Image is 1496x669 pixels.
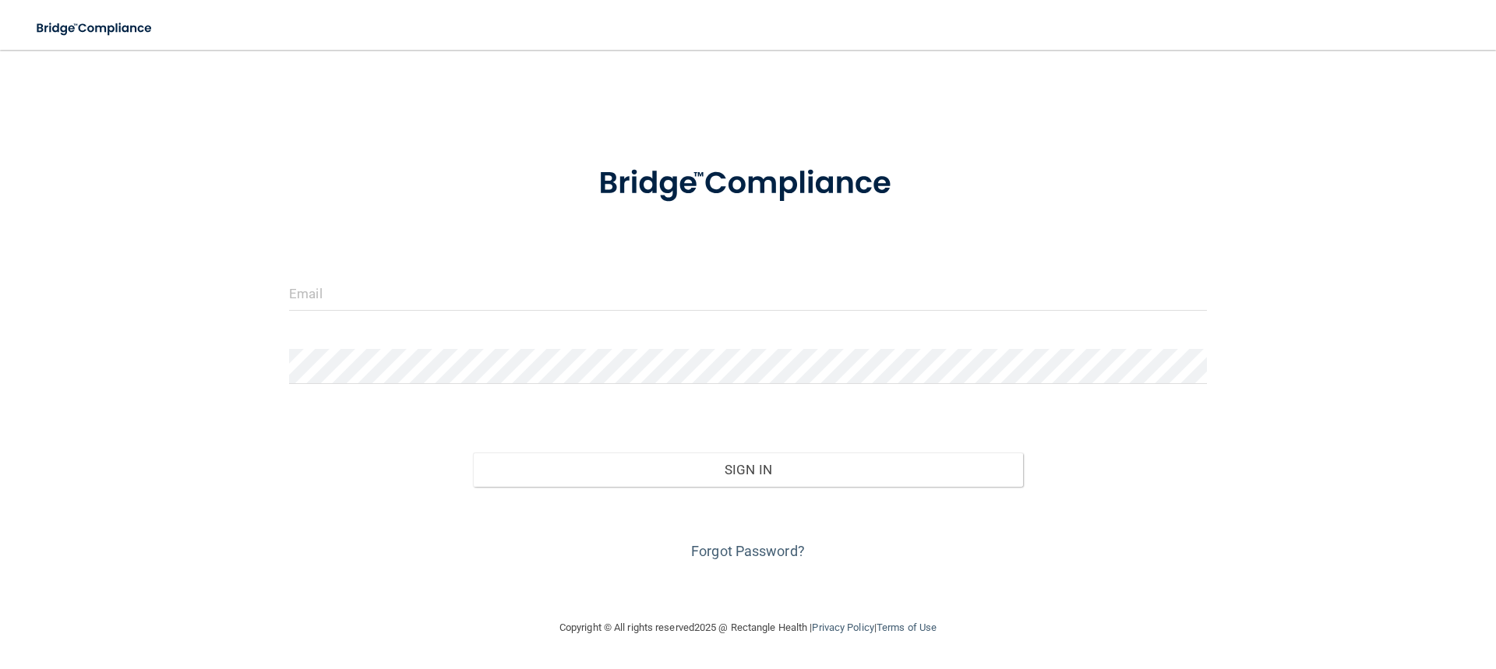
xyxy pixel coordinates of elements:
[691,543,805,559] a: Forgot Password?
[23,12,167,44] img: bridge_compliance_login_screen.278c3ca4.svg
[473,452,1024,487] button: Sign In
[566,143,930,224] img: bridge_compliance_login_screen.278c3ca4.svg
[877,621,937,633] a: Terms of Use
[289,276,1207,311] input: Email
[464,603,1032,653] div: Copyright © All rights reserved 2025 @ Rectangle Health | |
[812,621,873,633] a: Privacy Policy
